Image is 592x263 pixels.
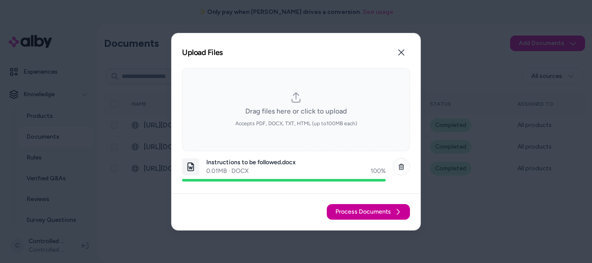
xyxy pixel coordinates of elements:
[206,158,386,167] p: Instructions to be followed.docx
[182,155,410,185] li: dropzone-file-list-item
[327,204,410,220] button: Process Documents
[245,106,347,117] span: Drag files here or click to upload
[182,49,223,56] h2: Upload Files
[235,120,357,127] span: Accepts PDF, DOCX, TXT, HTML (up to 100 MB each)
[335,208,391,216] span: Process Documents
[182,68,410,151] div: dropzone
[206,167,249,175] p: 0.01 MB · DOCX
[182,155,410,220] ol: dropzone-file-list
[371,167,386,175] div: 100 %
